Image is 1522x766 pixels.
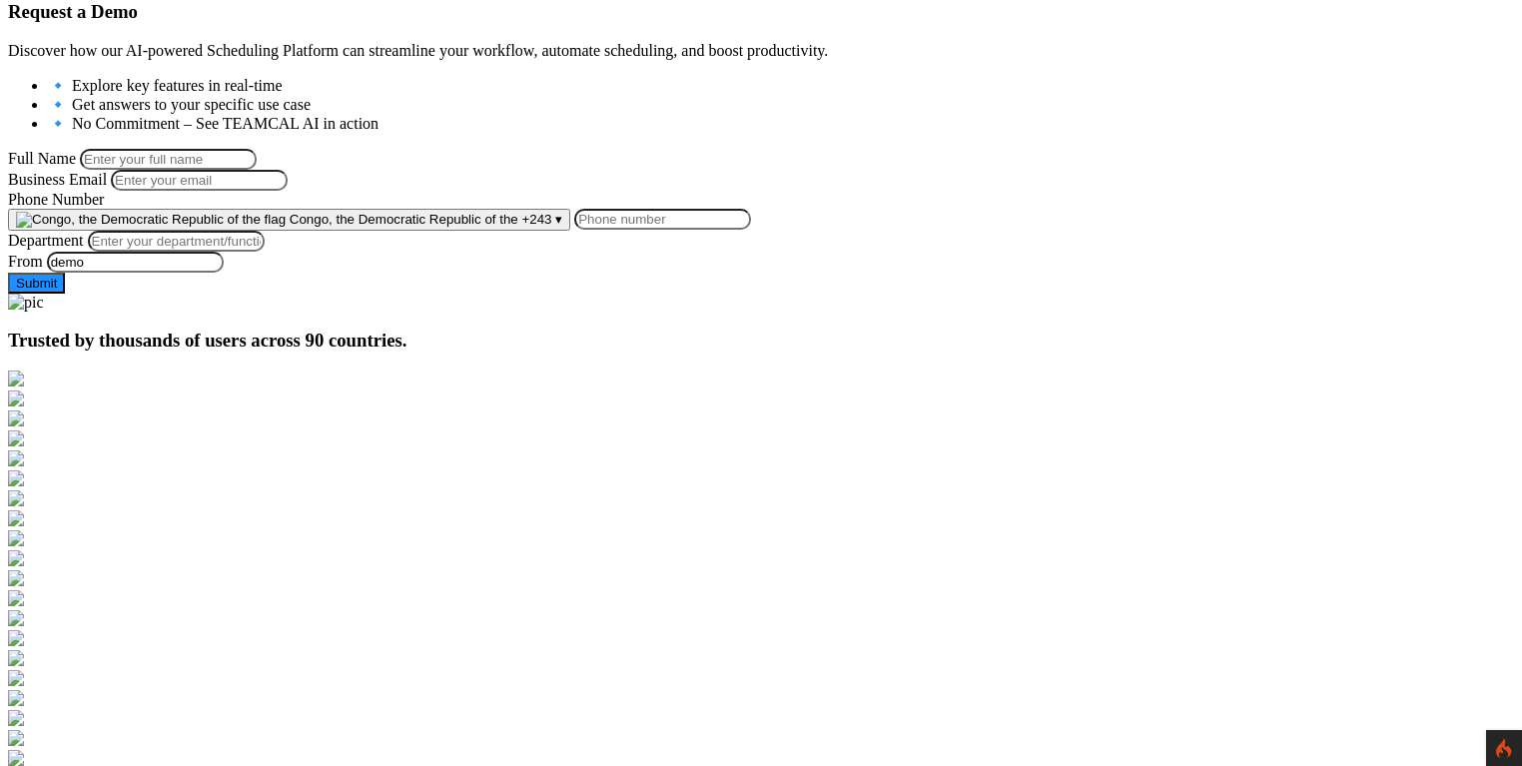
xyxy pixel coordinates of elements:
img: https-ipresence.jp-.png [8,670,24,686]
img: https-mateuscorp.com-.png [8,730,24,746]
input: Enter your email [111,170,288,191]
li: 🔹 Explore key features in real-time [48,76,1514,95]
li: 🔹 No Commitment – See TEAMCAL AI in action [48,114,1514,133]
img: http-supreme.co.in-%E2%80%931.png [8,390,24,406]
li: 🔹 Get answers to your specific use case [48,95,1514,114]
label: Department [8,232,84,249]
span: +243 [521,212,551,227]
img: https-phaboard.org-.png [8,750,24,766]
span: ▾ [555,212,562,227]
h3: Trusted by thousands of users across 90 countries. [8,330,1514,352]
img: http-den-ev.de-.png [8,371,24,386]
span: Congo, the Democratic Republic of the [290,212,518,227]
p: Discover how our AI-powered Scheduling Platform can streamline your workflow, automate scheduling... [8,42,1514,60]
img: https-codete.com-.png [8,570,24,586]
img: https-biotech-net.com-.png [8,510,24,526]
img: Congo, the Democratic Republic of the flag [16,212,286,228]
img: https-careerpluscanada.com-.png [8,470,24,486]
label: Phone Number [8,191,104,208]
img: https-backofficestaffingsolutions.com-.png [8,530,24,546]
img: https-izinga.co-%E2%80%931.png [8,690,24,706]
label: Business Email [8,171,107,188]
img: https-conexo.casa-.png [8,590,24,606]
input: Enter your department/function [88,231,265,252]
img: https-inservicetelecom.com-.png [8,650,24,666]
img: https-ample.co.in-.png [8,410,24,426]
img: https-appsolve.com-%E2%80%931.png [8,430,24,446]
img: https-www.portland.gov-.png [8,450,24,466]
input: Phone number [574,209,751,230]
img: https-web.de-.png [8,610,24,626]
button: Submit [8,273,65,294]
input: Name must only contain letters and spaces [80,149,257,170]
img: pic [8,294,44,312]
img: https-www.stellantis-fs.com-.png [8,630,24,646]
label: From [8,253,43,270]
img: https-www.be.ch-de-start.html.png [8,490,24,506]
img: https-mastercloser.com-.png [8,710,24,726]
button: Congo, the Democratic Republic of the +243 ▾ [8,209,570,231]
img: https-aquabubbler.com.au-.png [8,550,24,566]
h3: Request a Demo [8,1,1514,23]
label: Full Name [8,150,76,167]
